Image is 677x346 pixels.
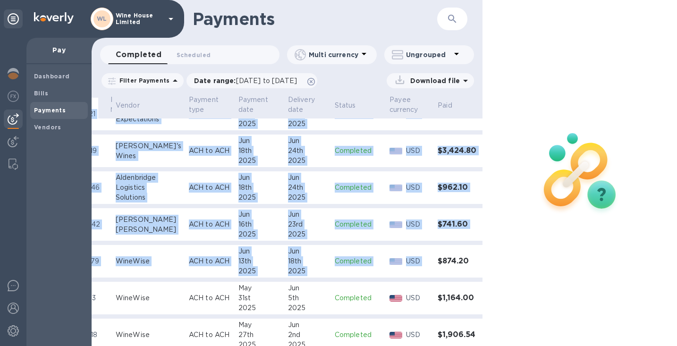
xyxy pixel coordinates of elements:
[116,48,161,61] span: Completed
[238,320,280,330] div: May
[288,256,327,266] div: 18th
[335,330,382,340] p: Completed
[4,9,23,28] div: Unpin categories
[238,256,280,266] div: 13th
[34,107,66,114] b: Payments
[438,257,477,266] h3: $874.20
[335,219,382,229] p: Completed
[110,95,152,115] span: Payment №
[406,76,460,85] p: Download file
[238,119,280,129] div: 2025
[194,76,302,85] p: Date range :
[406,219,430,229] p: USD
[288,330,327,340] div: 2nd
[288,229,327,239] div: 2025
[335,256,382,266] p: Completed
[116,293,181,303] div: WineWise
[288,283,327,293] div: Jun
[288,219,327,229] div: 23rd
[34,124,61,131] b: Vendors
[97,15,107,22] b: WL
[438,146,477,155] h3: $3,424.80
[116,151,181,161] div: Wines
[238,156,280,166] div: 2025
[288,210,327,219] div: Jun
[116,12,163,25] p: Wine House Limited
[110,95,140,115] p: Payment №
[189,330,231,340] p: ACH to ACH
[189,95,231,115] span: Payment type
[116,76,169,84] p: Filter Payments
[116,225,181,235] div: [PERSON_NAME]
[116,330,181,340] div: WineWise
[189,146,231,156] p: ACH to ACH
[309,50,358,59] p: Multi currency
[238,266,280,276] div: 2025
[116,173,181,183] div: Aldenbridge
[389,295,402,302] img: USD
[389,332,402,338] img: USD
[34,45,84,55] p: Pay
[116,193,181,203] div: Solutions
[189,219,231,229] p: ACH to ACH
[189,256,231,266] p: ACH to ACH
[288,193,327,203] div: 2025
[438,330,477,339] h3: $1,906.54
[438,101,465,110] span: Paid
[389,148,402,154] img: USD
[406,146,430,156] p: USD
[238,95,280,115] span: Payment date
[238,303,280,313] div: 2025
[116,101,152,110] span: Vendor
[34,73,70,80] b: Dashboard
[186,73,317,88] div: Date range:[DATE] to [DATE]
[389,221,402,228] img: USD
[438,101,452,110] p: Paid
[406,330,430,340] p: USD
[288,136,327,146] div: Jun
[238,229,280,239] div: 2025
[189,95,219,115] p: Payment type
[116,256,181,266] div: WineWise
[238,136,280,146] div: Jun
[238,193,280,203] div: 2025
[406,256,430,266] p: USD
[238,95,268,115] p: Payment date
[238,283,280,293] div: May
[288,293,327,303] div: 5th
[438,220,477,229] h3: $741.60
[288,146,327,156] div: 24th
[389,95,430,115] span: Payee currency
[238,173,280,183] div: Jun
[34,12,74,24] img: Logo
[335,146,382,156] p: Completed
[389,258,402,265] img: USD
[288,266,327,276] div: 2025
[177,50,211,60] span: Scheduled
[335,101,356,110] p: Status
[288,303,327,313] div: 2025
[116,114,181,124] div: Expectations
[189,293,231,303] p: ACH to ACH
[406,293,430,303] p: USD
[288,95,327,115] span: Delivery date
[193,9,413,29] h1: Payments
[335,293,382,303] p: Completed
[438,294,477,303] h3: $1,164.00
[238,219,280,229] div: 16th
[236,77,297,84] span: [DATE] to [DATE]
[335,101,368,110] span: Status
[238,330,280,340] div: 27th
[389,95,418,115] p: Payee currency
[238,246,280,256] div: Jun
[238,293,280,303] div: 31st
[288,156,327,166] div: 2025
[238,210,280,219] div: Jun
[288,320,327,330] div: Jun
[116,215,181,225] div: [PERSON_NAME]
[288,119,327,129] div: 2025
[288,246,327,256] div: Jun
[116,101,140,110] p: Vendor
[389,185,402,191] img: USD
[288,95,315,115] p: Delivery date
